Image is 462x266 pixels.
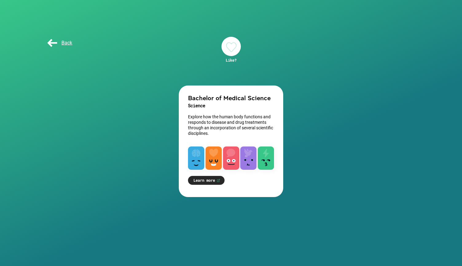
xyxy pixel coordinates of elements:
[188,176,225,185] a: Learn more
[188,102,274,110] h3: Science
[221,58,241,63] div: Like?
[188,94,274,102] h2: Bachelor of Medical Science
[46,40,72,46] span: Back
[188,114,274,136] p: Explore how the human body functions and responds to disease and drug treatments through an incor...
[217,179,220,182] img: Learn more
